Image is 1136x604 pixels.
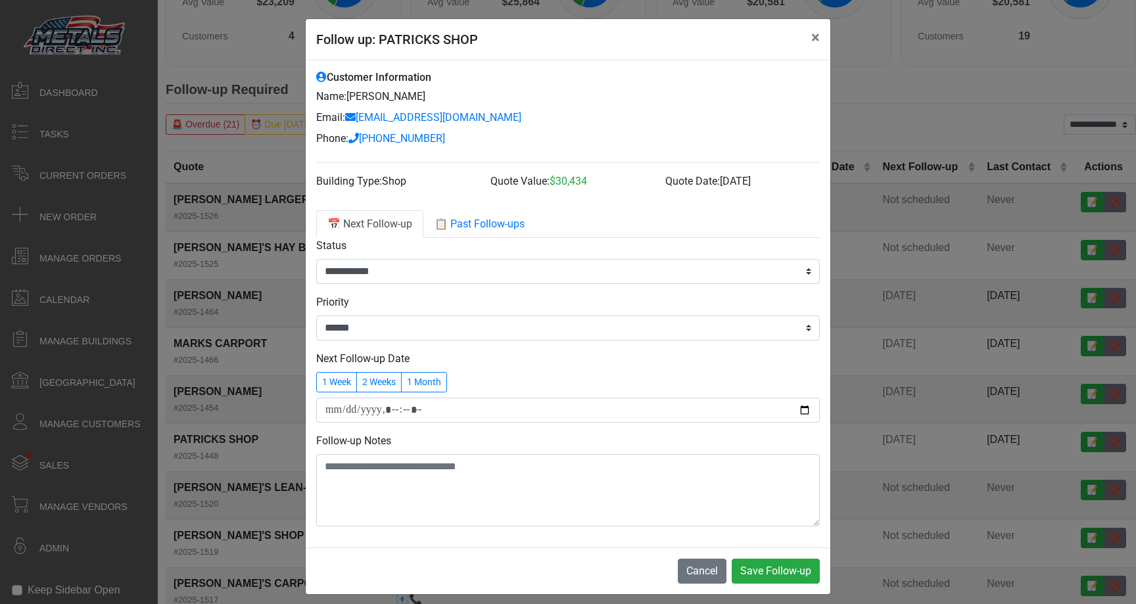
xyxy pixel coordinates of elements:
[382,175,406,187] span: Shop
[316,433,391,449] label: Follow-up Notes
[345,111,521,124] a: [EMAIL_ADDRESS][DOMAIN_NAME]
[678,559,726,584] button: Cancel
[316,110,345,126] label: Email:
[356,372,402,392] button: 2 Weeks
[316,210,423,238] a: 📅 Next Follow-up
[720,175,751,187] span: [DATE]
[316,294,349,310] label: Priority
[550,175,587,187] span: $30,434
[801,19,830,56] button: Close
[316,71,820,83] h6: Customer Information
[316,372,357,392] button: 1 Week
[316,89,346,105] label: Name:
[348,132,445,145] a: [PHONE_NUMBER]
[346,90,425,103] span: [PERSON_NAME]
[732,559,820,584] button: Save Follow-up
[401,372,447,392] button: 1 Month
[316,238,346,254] label: Status
[423,210,536,238] a: 📋 Past Follow-ups
[316,174,382,189] label: Building Type:
[316,30,478,49] h5: Follow up: PATRICKS SHOP
[316,351,410,367] label: Next Follow-up Date
[316,131,348,147] label: Phone:
[490,174,550,189] label: Quote Value:
[665,174,720,189] label: Quote Date:
[740,565,811,577] span: Save Follow-up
